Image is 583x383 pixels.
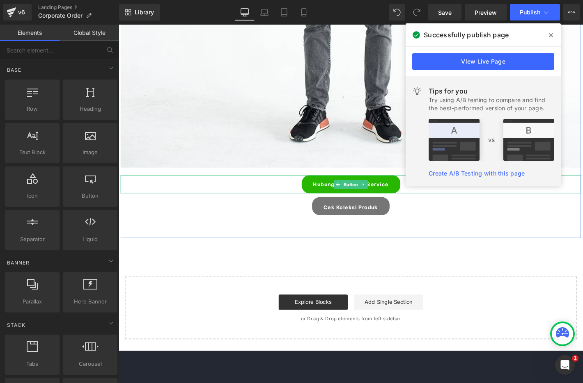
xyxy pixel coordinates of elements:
[60,25,119,41] a: Global Style
[38,12,83,19] span: Corporate Order
[65,297,115,306] span: Hero Banner
[6,66,22,74] span: Base
[429,96,554,112] div: Try using A/B testing to compare and find the best-performed version of your page.
[38,4,119,11] a: Landing Pages
[65,235,115,244] span: Liquid
[274,4,294,21] a: Tablet
[438,8,452,17] span: Save
[20,312,477,317] p: or Drag & Drop elements from left sidebar
[135,9,154,16] span: Library
[6,259,30,267] span: Banner
[424,30,509,40] span: Successfully publish page
[572,355,578,362] span: 1
[510,4,560,21] button: Publish
[239,166,258,176] span: Button
[429,170,525,177] a: Create A/B Testing with this page
[475,8,497,17] span: Preview
[7,235,57,244] span: Separator
[65,191,115,200] span: Button
[409,4,425,21] button: Redo
[520,9,540,16] span: Publish
[3,4,32,21] a: v6
[65,360,115,368] span: Carousel
[294,4,314,21] a: Mobile
[7,191,57,200] span: Icon
[171,289,245,305] a: Explore Blocks
[389,4,405,21] button: Undo
[465,4,507,21] a: Preview
[429,119,554,161] img: tip.png
[255,4,274,21] a: Laptop
[119,4,160,21] a: New Library
[207,185,290,204] a: Cek Koleksi Produk
[16,7,27,18] div: v6
[7,148,57,157] span: Text Block
[65,105,115,113] span: Heading
[6,321,26,329] span: Stack
[7,297,57,306] span: Parallax
[555,355,575,375] iframe: Intercom live chat
[412,86,422,96] img: light.svg
[196,161,301,180] a: Hubungi Customer Service
[563,4,580,21] button: More
[7,360,57,368] span: Tabs
[65,148,115,157] span: Image
[235,4,255,21] a: Desktop
[7,105,57,113] span: Row
[412,53,554,70] a: View Live Page
[252,289,326,305] a: Add Single Section
[429,86,554,96] div: Tips for you
[258,166,266,176] a: Expand / Collapse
